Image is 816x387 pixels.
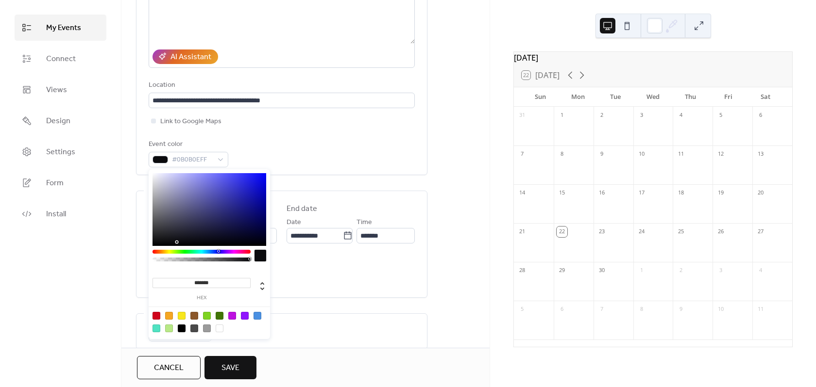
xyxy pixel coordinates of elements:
div: #D0021B [153,312,160,320]
span: Views [46,84,67,96]
div: 9 [596,149,607,160]
div: 14 [517,188,527,198]
button: AI Assistant [153,49,218,64]
div: 4 [755,265,766,276]
span: My Events [46,22,81,34]
div: 11 [755,304,766,315]
div: 12 [715,149,726,160]
div: 11 [676,149,686,160]
div: 7 [517,149,527,160]
div: 22 [557,226,567,237]
div: #4A90E2 [254,312,261,320]
div: #F8E71C [178,312,186,320]
div: 19 [715,188,726,198]
div: 6 [557,304,567,315]
span: Form [46,177,64,189]
div: End date [287,203,317,215]
button: Cancel [137,356,201,379]
a: Connect [15,46,106,72]
div: 10 [715,304,726,315]
div: #B8E986 [165,324,173,332]
div: Thu [672,87,709,107]
div: 3 [715,265,726,276]
div: 8 [636,304,647,315]
div: 27 [755,226,766,237]
div: 29 [557,265,567,276]
div: 21 [517,226,527,237]
div: #BD10E0 [228,312,236,320]
div: 15 [557,188,567,198]
div: Tue [597,87,634,107]
div: 24 [636,226,647,237]
div: #FFFFFF [216,324,223,332]
div: Mon [559,87,596,107]
a: Views [15,77,106,103]
div: 16 [596,188,607,198]
div: 4 [676,110,686,121]
div: 6 [755,110,766,121]
div: 7 [596,304,607,315]
span: Link to Google Maps [160,116,221,128]
div: 1 [557,110,567,121]
div: 2 [596,110,607,121]
div: #4A4A4A [190,324,198,332]
div: #8B572A [190,312,198,320]
span: Cancel [154,362,184,374]
div: 5 [517,304,527,315]
span: Date [287,217,301,228]
div: Event color [149,139,226,150]
div: AI Assistant [170,51,211,63]
div: 17 [636,188,647,198]
span: Connect [46,53,76,65]
span: Install [46,209,66,220]
div: [DATE] [514,52,792,64]
span: Design [46,115,70,127]
button: Save [204,356,256,379]
div: 3 [636,110,647,121]
div: 30 [596,265,607,276]
div: 8 [557,149,567,160]
span: Time [357,217,372,228]
div: 31 [517,110,527,121]
div: #F5A623 [165,312,173,320]
div: Wed [634,87,672,107]
a: My Events [15,15,106,41]
div: 23 [596,226,607,237]
div: 10 [636,149,647,160]
div: Location [149,80,413,91]
span: Save [221,362,239,374]
div: #417505 [216,312,223,320]
div: Fri [709,87,747,107]
div: 5 [715,110,726,121]
div: #50E3C2 [153,324,160,332]
div: 20 [755,188,766,198]
div: 2 [676,265,686,276]
span: Settings [46,146,75,158]
div: #000000 [178,324,186,332]
a: Install [15,201,106,227]
div: 1 [636,265,647,276]
div: #9B9B9B [203,324,211,332]
div: #7ED321 [203,312,211,320]
div: Sat [747,87,784,107]
a: Form [15,170,106,196]
div: 26 [715,226,726,237]
div: 13 [755,149,766,160]
span: #0B0B0EFF [172,154,213,166]
a: Design [15,108,106,134]
div: 9 [676,304,686,315]
div: 28 [517,265,527,276]
div: 18 [676,188,686,198]
div: #9013FE [241,312,249,320]
div: 25 [676,226,686,237]
label: hex [153,295,251,301]
a: Settings [15,139,106,165]
div: Sun [522,87,559,107]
